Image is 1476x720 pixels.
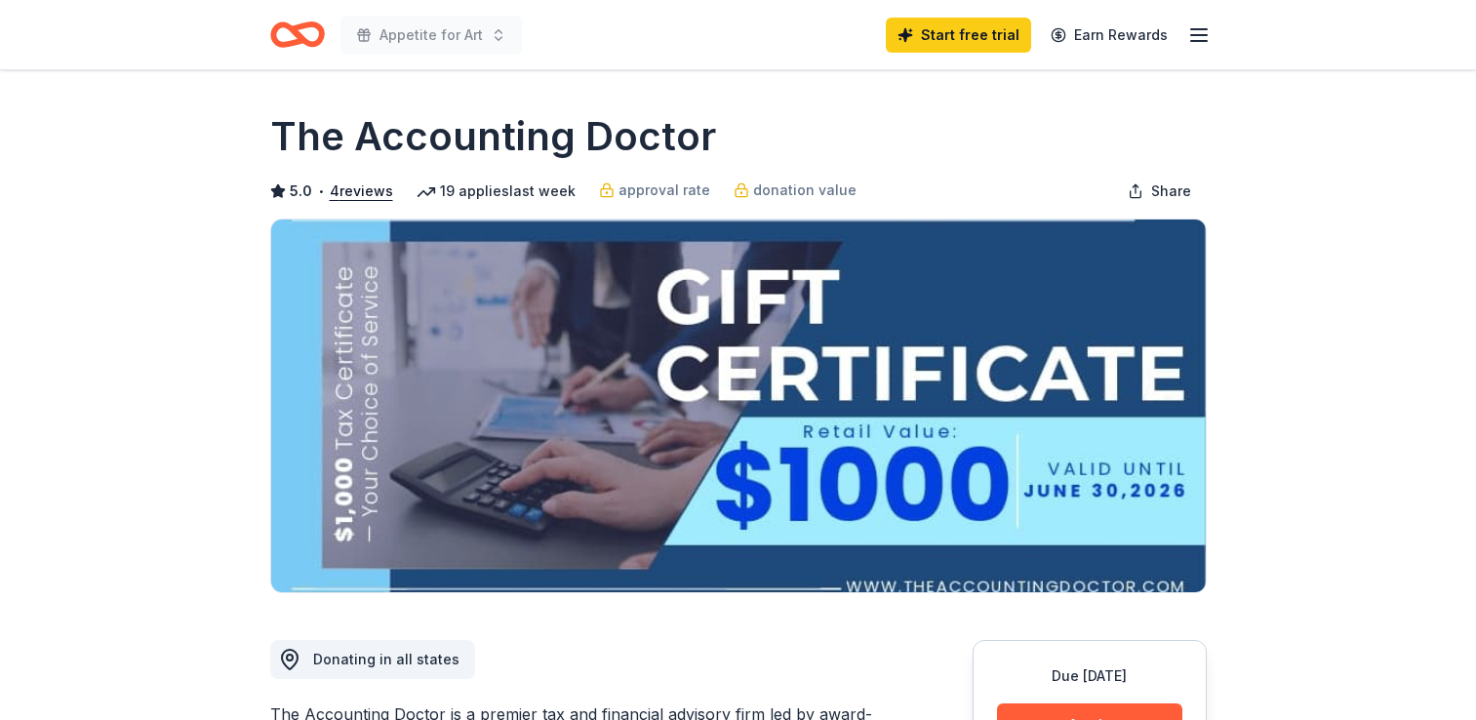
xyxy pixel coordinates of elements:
[290,180,312,203] span: 5.0
[317,183,324,199] span: •
[270,12,325,58] a: Home
[330,180,393,203] button: 4reviews
[734,179,857,202] a: donation value
[340,16,522,55] button: Appetite for Art
[886,18,1031,53] a: Start free trial
[997,664,1182,688] div: Due [DATE]
[753,179,857,202] span: donation value
[270,109,716,164] h1: The Accounting Doctor
[417,180,576,203] div: 19 applies last week
[313,651,459,667] span: Donating in all states
[1151,180,1191,203] span: Share
[599,179,710,202] a: approval rate
[271,220,1206,592] img: Image for The Accounting Doctor
[1112,172,1207,211] button: Share
[1039,18,1179,53] a: Earn Rewards
[379,23,483,47] span: Appetite for Art
[618,179,710,202] span: approval rate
